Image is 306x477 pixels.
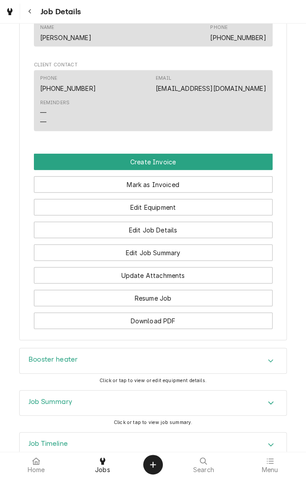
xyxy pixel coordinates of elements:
[34,61,273,135] div: Client Contact
[29,355,78,364] h3: Booster heater
[19,390,287,416] div: Job Summary
[34,70,273,135] div: Client Contact List
[40,84,96,92] a: [PHONE_NUMBER]
[210,24,266,41] div: Phone
[99,377,207,383] span: Click or tap to view or edit equipment details.
[34,61,273,68] span: Client Contact
[2,4,18,20] a: Go to Jobs
[19,432,287,458] div: Job Timeline
[40,99,70,126] div: Reminders
[34,306,273,329] div: Button Group Row
[29,398,72,406] h3: Job Summary
[40,117,46,126] div: —
[4,454,69,475] a: Home
[193,466,214,473] span: Search
[40,74,58,82] div: Phone
[34,70,273,131] div: Contact
[34,153,273,170] button: Create Invoice
[156,84,266,92] a: [EMAIL_ADDRESS][DOMAIN_NAME]
[156,74,171,82] div: Email
[40,99,70,106] div: Reminders
[28,466,45,473] span: Home
[34,215,273,238] div: Button Group Row
[34,19,273,46] div: Contact
[70,454,136,475] a: Jobs
[40,74,96,92] div: Phone
[34,199,273,215] button: Edit Equipment
[22,4,38,20] button: Navigate back
[34,192,273,215] div: Button Group Row
[34,289,273,306] button: Resume Job
[95,466,110,473] span: Jobs
[143,455,163,474] button: Create Object
[20,391,286,416] button: Accordion Details Expand Trigger
[210,24,227,31] div: Phone
[34,170,273,192] div: Button Group Row
[156,74,266,92] div: Email
[29,440,68,448] h3: Job Timeline
[171,454,236,475] a: Search
[34,244,273,261] button: Edit Job Summary
[34,176,273,192] button: Mark as Invoiced
[40,24,91,41] div: Name
[34,267,273,283] button: Update Attachments
[20,432,286,457] button: Accordion Details Expand Trigger
[40,24,54,31] div: Name
[34,261,273,283] div: Button Group Row
[38,6,81,18] span: Job Details
[20,432,286,457] div: Accordion Header
[40,33,91,42] div: [PERSON_NAME]
[19,348,287,374] div: Booster heater
[20,348,286,373] button: Accordion Details Expand Trigger
[237,454,303,475] a: Menu
[20,348,286,373] div: Accordion Header
[34,238,273,261] div: Button Group Row
[34,10,273,50] div: Job Contact
[114,419,192,425] span: Click or tap to view job summary.
[34,221,273,238] button: Edit Job Details
[40,107,46,117] div: —
[20,391,286,416] div: Accordion Header
[261,466,278,473] span: Menu
[34,153,273,170] div: Button Group Row
[34,312,273,329] button: Download PDF
[210,33,266,41] a: [PHONE_NUMBER]
[34,153,273,329] div: Button Group
[34,283,273,306] div: Button Group Row
[34,19,273,50] div: Job Contact List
